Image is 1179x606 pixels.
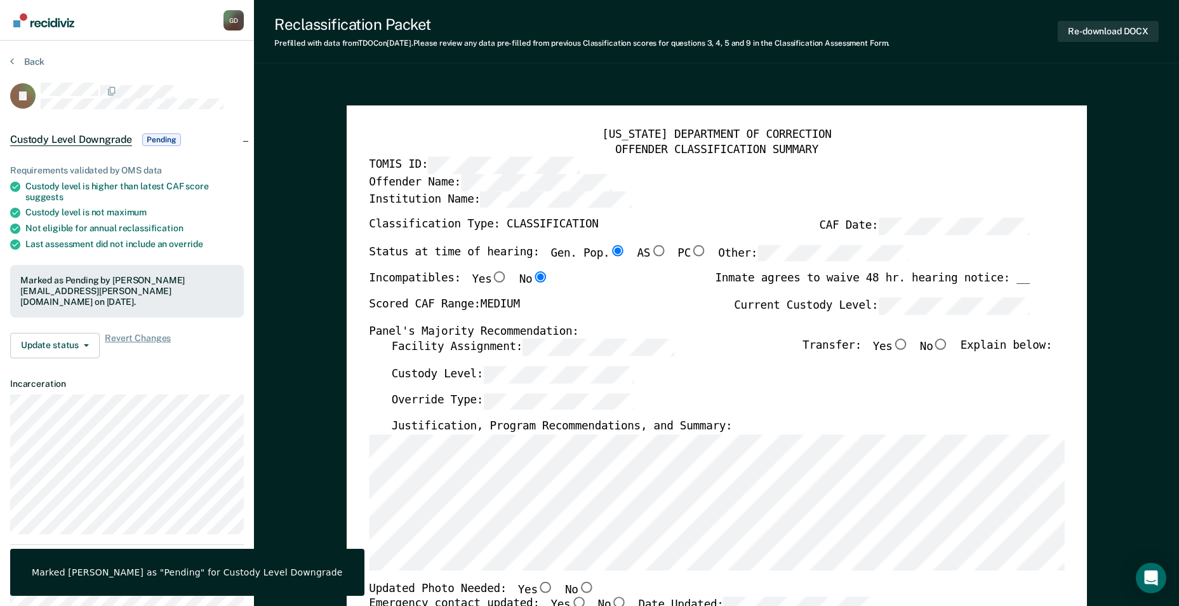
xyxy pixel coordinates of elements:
label: Facility Assignment: [391,339,674,356]
input: PC [691,245,707,257]
label: Classification Type: CLASSIFICATION [369,218,598,235]
input: Override Type: [483,393,634,410]
label: Scored CAF Range: MEDIUM [369,298,519,315]
button: Re-download DOCX [1058,21,1159,42]
input: Custody Level: [483,366,634,383]
input: No [578,582,594,593]
div: Marked as Pending by [PERSON_NAME][EMAIL_ADDRESS][PERSON_NAME][DOMAIN_NAME] on [DATE]. [20,275,234,307]
label: No [565,582,594,598]
span: Pending [142,133,180,146]
div: Status at time of hearing: [369,245,909,272]
label: No [519,272,548,288]
input: TOMIS ID: [428,157,579,174]
input: No [933,339,949,351]
label: AS [637,245,666,262]
div: [US_STATE] DEPARTMENT OF CORRECTION [369,128,1064,143]
div: Not eligible for annual [25,223,244,234]
input: CAF Date: [878,218,1029,235]
div: Custody level is not [25,207,244,218]
span: Revert Changes [105,333,171,358]
label: Current Custody Level: [734,298,1030,315]
span: override [169,239,203,249]
div: Panel's Majority Recommendation: [369,325,1030,339]
label: No [920,339,949,356]
dt: Incarceration [10,379,244,389]
span: maximum [107,207,147,217]
div: Updated Photo Needed: [369,582,594,598]
label: Justification, Program Recommendations, and Summary: [391,420,732,434]
input: Gen. Pop. [609,245,626,257]
input: Facility Assignment: [523,339,674,356]
div: Custody level is higher than latest CAF score [25,181,244,203]
button: Back [10,56,44,67]
div: Last assessment did not include an [25,239,244,250]
button: Update status [10,333,100,358]
img: Recidiviz [13,13,74,27]
label: Institution Name: [369,191,632,208]
label: Yes [472,272,507,288]
input: Other: [757,245,909,262]
label: PC [677,245,707,262]
input: No [532,272,549,283]
input: Current Custody Level: [878,298,1029,315]
div: Transfer: Explain below: [803,339,1052,366]
label: Custody Level: [391,366,634,383]
span: reclassification [119,223,183,233]
input: Yes [892,339,909,351]
div: Requirements validated by OMS data [10,165,244,176]
div: Prefilled with data from TDOC on [DATE] . Please review any data pre-filled from previous Classif... [274,39,889,48]
label: CAF Date: [819,218,1029,235]
div: Incompatibles: [369,272,549,298]
input: Offender Name: [461,174,612,191]
div: Inmate agrees to waive 48 hr. hearing notice: __ [715,272,1029,298]
label: TOMIS ID: [369,157,579,174]
label: Yes [872,339,908,356]
label: Other: [718,245,909,262]
input: Yes [491,272,508,283]
div: Open Intercom Messenger [1136,563,1166,593]
label: Gen. Pop. [550,245,625,262]
div: Marked [PERSON_NAME] as "Pending" for Custody Level Downgrade [32,567,343,578]
div: OFFENDER CLASSIFICATION SUMMARY [369,142,1064,157]
div: G D [223,10,244,30]
input: Institution Name: [481,191,632,208]
input: Yes [537,582,554,593]
label: Offender Name: [369,174,612,191]
span: suggests [25,192,63,202]
label: Override Type: [391,393,634,410]
button: Profile dropdown button [223,10,244,30]
span: Custody Level Downgrade [10,133,132,146]
div: Reclassification Packet [274,15,889,34]
input: AS [650,245,667,257]
label: Yes [517,582,553,598]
